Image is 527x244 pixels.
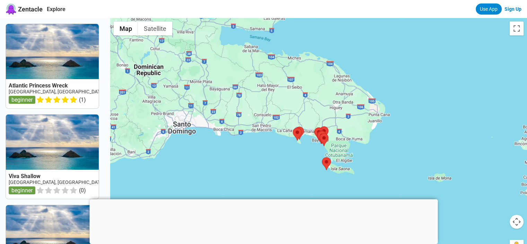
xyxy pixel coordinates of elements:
[510,215,524,229] button: Map camera controls
[510,22,524,35] button: Toggle fullscreen view
[138,22,172,35] button: Show satellite imagery
[47,6,65,12] a: Explore
[6,3,43,15] a: Zentacle logoZentacle
[476,3,502,15] a: Use App
[89,199,438,242] iframe: Advertisement
[504,6,521,12] a: Sign Up
[114,22,138,35] button: Show street map
[6,3,17,15] img: Zentacle logo
[18,6,43,13] span: Zentacle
